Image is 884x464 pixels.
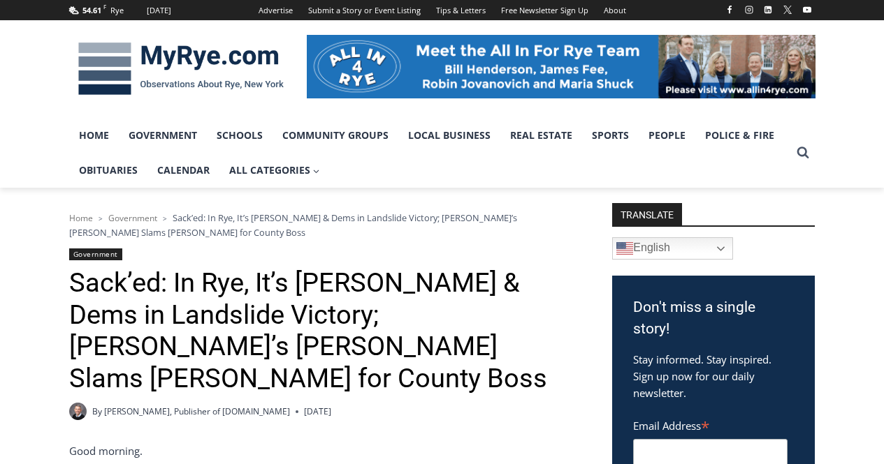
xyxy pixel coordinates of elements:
[147,153,219,188] a: Calendar
[760,1,776,18] a: Linkedin
[273,118,398,153] a: Community Groups
[69,267,576,394] h1: Sack’ed: In Rye, It’s [PERSON_NAME] & Dems in Landslide Victory; [PERSON_NAME]’s [PERSON_NAME] Sl...
[741,1,758,18] a: Instagram
[69,33,293,105] img: MyRye.com
[163,214,167,223] span: >
[69,118,119,153] a: Home
[616,240,633,257] img: en
[799,1,816,18] a: YouTube
[219,153,330,188] a: All Categories
[108,212,157,224] a: Government
[307,35,816,98] img: All in for Rye
[69,118,790,188] nav: Primary Navigation
[103,3,106,10] span: F
[69,248,122,260] a: Government
[695,118,784,153] a: Police & Fire
[69,211,576,239] nav: Breadcrumbs
[207,118,273,153] a: Schools
[582,118,639,153] a: Sports
[69,153,147,188] a: Obituaries
[779,1,796,18] a: X
[92,405,102,418] span: By
[69,403,87,420] a: Author image
[82,5,101,15] span: 54.61
[110,4,124,17] div: Rye
[721,1,738,18] a: Facebook
[99,214,103,223] span: >
[633,297,794,340] h3: Don't miss a single story!
[612,237,733,260] a: English
[304,405,331,418] time: [DATE]
[69,211,517,238] span: Sack’ed: In Rye, It’s [PERSON_NAME] & Dems in Landslide Victory; [PERSON_NAME]’s [PERSON_NAME] Sl...
[69,442,576,459] p: Good morning.
[633,351,794,401] p: Stay informed. Stay inspired. Sign up now for our daily newsletter.
[229,163,320,178] span: All Categories
[147,4,171,17] div: [DATE]
[790,140,816,165] button: View Search Form
[612,203,682,225] strong: TRANSLATE
[119,118,207,153] a: Government
[633,412,788,437] label: Email Address
[69,212,93,224] a: Home
[500,118,582,153] a: Real Estate
[639,118,695,153] a: People
[104,405,290,417] a: [PERSON_NAME], Publisher of [DOMAIN_NAME]
[398,118,500,153] a: Local Business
